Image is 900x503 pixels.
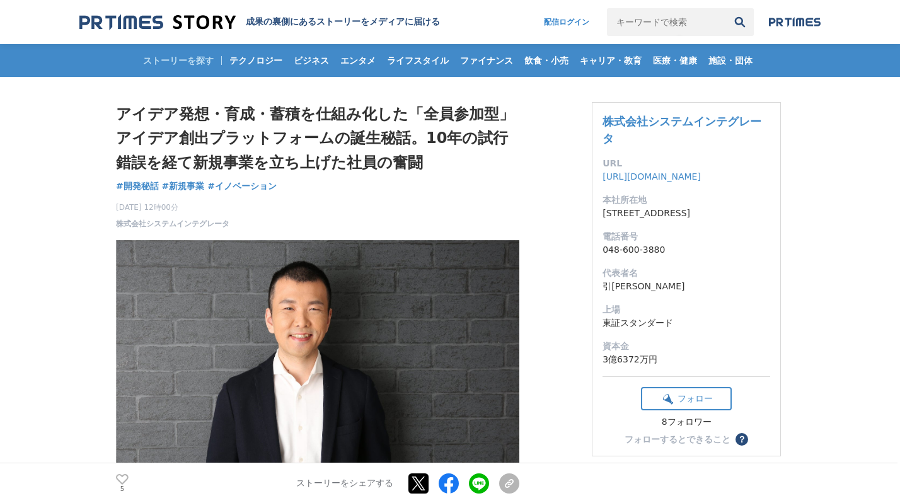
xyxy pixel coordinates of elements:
a: キャリア・教育 [575,44,647,77]
a: #イノベーション [207,180,277,193]
span: ビジネス [289,55,334,66]
a: #新規事業 [162,180,205,193]
a: ファイナンス [455,44,518,77]
a: 配信ログイン [531,8,602,36]
a: 施設・団体 [703,44,758,77]
dd: [STREET_ADDRESS] [603,207,770,220]
a: エンタメ [335,44,381,77]
a: ビジネス [289,44,334,77]
a: 飲食・小売 [519,44,574,77]
img: 成果の裏側にあるストーリーをメディアに届ける [79,14,236,31]
dt: 電話番号 [603,230,770,243]
span: ？ [737,435,746,444]
a: 株式会社システムインテグレータ [116,218,229,229]
span: テクノロジー [224,55,287,66]
button: ？ [736,433,748,446]
a: [URL][DOMAIN_NAME] [603,171,701,182]
h1: アイデア発想・育成・蓄積を仕組み化した「全員参加型」アイデア創出プラットフォームの誕生秘話。10年の試行錯誤を経て新規事業を立ち上げた社員の奮闘 [116,102,519,175]
dt: 代表者名 [603,267,770,280]
img: prtimes [769,17,821,27]
a: ライフスタイル [382,44,454,77]
span: 施設・団体 [703,55,758,66]
span: ライフスタイル [382,55,454,66]
a: 株式会社システムインテグレータ [603,115,761,145]
dt: 本社所在地 [603,194,770,207]
span: [DATE] 12時00分 [116,202,229,213]
span: 飲食・小売 [519,55,574,66]
span: #新規事業 [162,180,205,192]
span: 医療・健康 [648,55,702,66]
div: 8フォロワー [641,417,732,428]
span: ファイナンス [455,55,518,66]
input: キーワードで検索 [607,8,726,36]
dd: 東証スタンダード [603,316,770,330]
dd: 引[PERSON_NAME] [603,280,770,293]
dt: URL [603,157,770,170]
span: #開発秘話 [116,180,159,192]
a: #開発秘話 [116,180,159,193]
p: 5 [116,486,129,492]
dd: 3億6372万円 [603,353,770,366]
button: フォロー [641,387,732,410]
button: 検索 [726,8,754,36]
dt: 資本金 [603,340,770,353]
span: エンタメ [335,55,381,66]
span: キャリア・教育 [575,55,647,66]
dt: 上場 [603,303,770,316]
a: 成果の裏側にあるストーリーをメディアに届ける 成果の裏側にあるストーリーをメディアに届ける [79,14,440,31]
a: テクノロジー [224,44,287,77]
div: フォローするとできること [625,435,730,444]
a: 医療・健康 [648,44,702,77]
h2: 成果の裏側にあるストーリーをメディアに届ける [246,16,440,28]
span: #イノベーション [207,180,277,192]
p: ストーリーをシェアする [296,478,393,489]
dd: 048-600-3880 [603,243,770,257]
